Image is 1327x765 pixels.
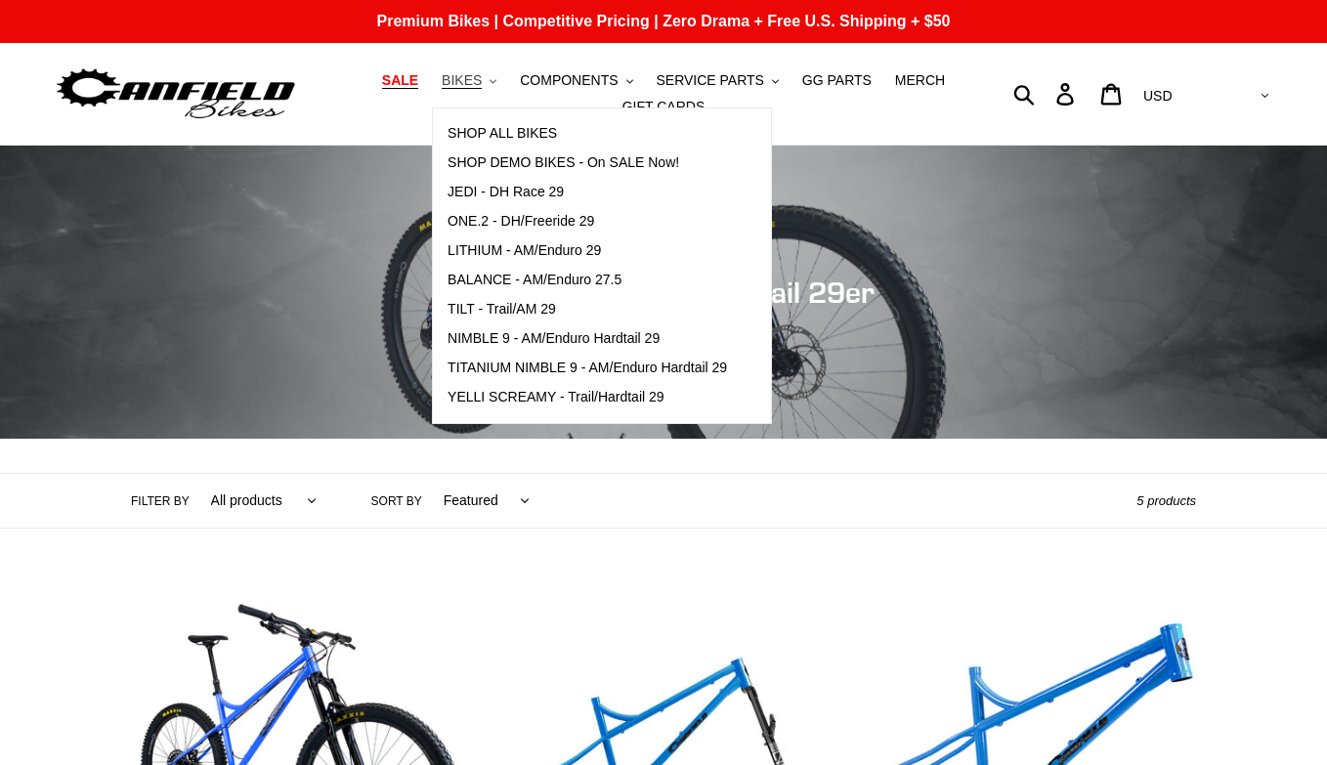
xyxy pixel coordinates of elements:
span: ONE.2 - DH/Freeride 29 [448,213,594,230]
span: TITANIUM NIMBLE 9 - AM/Enduro Hardtail 29 [448,360,727,376]
span: LITHIUM - AM/Enduro 29 [448,242,601,259]
span: SHOP ALL BIKES [448,125,557,142]
span: COMPONENTS [520,72,618,89]
button: SERVICE PARTS [646,67,788,94]
span: JEDI - DH Race 29 [448,184,564,200]
a: JEDI - DH Race 29 [433,178,742,207]
a: GIFT CARDS [613,94,715,120]
span: MERCH [895,72,945,89]
a: ONE.2 - DH/Freeride 29 [433,207,742,236]
span: TILT - Trail/AM 29 [448,301,556,318]
a: YELLI SCREAMY - Trail/Hardtail 29 [433,383,742,412]
a: TILT - Trail/AM 29 [433,295,742,324]
a: SHOP ALL BIKES [433,119,742,149]
a: LITHIUM - AM/Enduro 29 [433,236,742,266]
a: NIMBLE 9 - AM/Enduro Hardtail 29 [433,324,742,354]
a: SALE [372,67,428,94]
label: Sort by [371,492,422,510]
span: SALE [382,72,418,89]
span: SHOP DEMO BIKES - On SALE Now! [448,154,679,171]
span: GG PARTS [802,72,872,89]
a: TITANIUM NIMBLE 9 - AM/Enduro Hardtail 29 [433,354,742,383]
span: SERVICE PARTS [656,72,763,89]
span: YELLI SCREAMY - Trail/Hardtail 29 [448,389,664,405]
a: GG PARTS [792,67,881,94]
span: BIKES [442,72,482,89]
a: SHOP DEMO BIKES - On SALE Now! [433,149,742,178]
button: COMPONENTS [510,67,642,94]
span: GIFT CARDS [622,99,706,115]
label: Filter by [131,492,190,510]
span: NIMBLE 9 - AM/Enduro Hardtail 29 [448,330,660,347]
img: Canfield Bikes [54,64,298,125]
a: MERCH [885,67,955,94]
button: BIKES [432,67,506,94]
span: 5 products [1136,493,1196,508]
span: BALANCE - AM/Enduro 27.5 [448,272,621,288]
a: BALANCE - AM/Enduro 27.5 [433,266,742,295]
